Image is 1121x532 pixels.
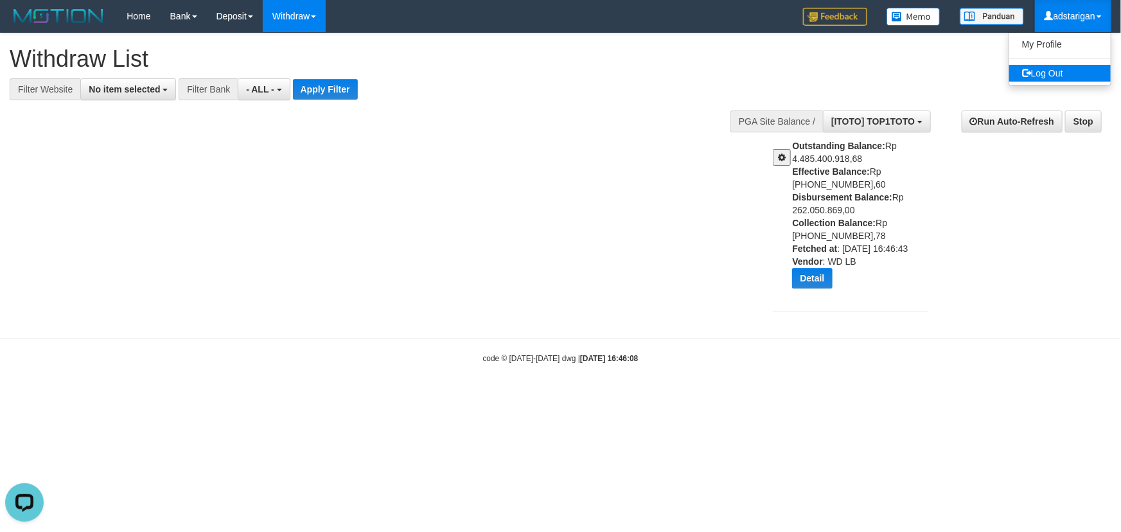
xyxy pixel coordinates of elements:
[80,78,176,100] button: No item selected
[1009,65,1111,82] a: Log Out
[179,78,238,100] div: Filter Bank
[1065,111,1102,132] a: Stop
[831,116,915,127] span: [ITOTO] TOP1TOTO
[792,139,937,298] div: Rp 4.485.400.918,68 Rp [PHONE_NUMBER],60 Rp 262.050.869,00 Rp [PHONE_NUMBER],78 : [DATE] 16:46:43...
[483,354,639,363] small: code © [DATE]-[DATE] dwg |
[730,111,823,132] div: PGA Site Balance /
[823,111,931,132] button: [ITOTO] TOP1TOTO
[89,84,160,94] span: No item selected
[238,78,290,100] button: - ALL -
[246,84,274,94] span: - ALL -
[792,166,870,177] b: Effective Balance:
[792,244,837,254] b: Fetched at
[10,46,734,72] h1: Withdraw List
[792,192,892,202] b: Disbursement Balance:
[10,78,80,100] div: Filter Website
[962,111,1063,132] a: Run Auto-Refresh
[293,79,358,100] button: Apply Filter
[960,8,1024,25] img: panduan.png
[803,8,867,26] img: Feedback.jpg
[580,354,638,363] strong: [DATE] 16:46:08
[792,256,822,267] b: Vendor
[792,141,885,151] b: Outstanding Balance:
[792,218,876,228] b: Collection Balance:
[10,6,107,26] img: MOTION_logo.png
[5,5,44,44] button: Open LiveChat chat widget
[1009,36,1111,53] a: My Profile
[887,8,940,26] img: Button%20Memo.svg
[792,268,832,288] button: Detail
